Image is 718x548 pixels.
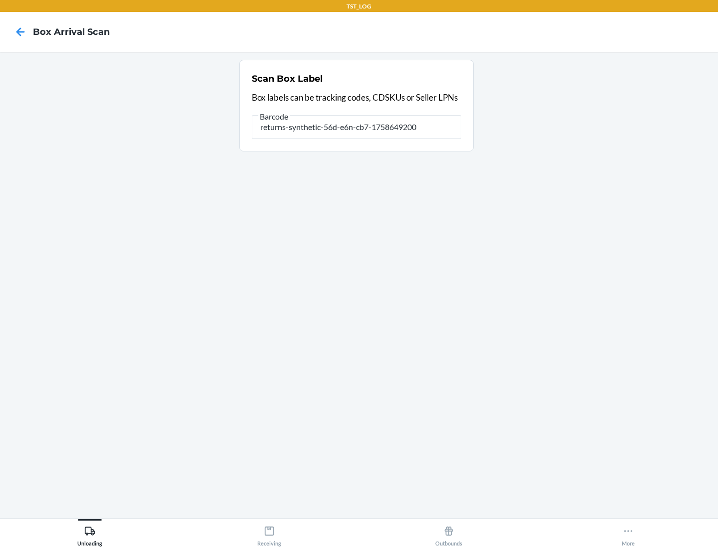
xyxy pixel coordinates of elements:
div: Outbounds [435,522,462,547]
span: Barcode [258,112,290,122]
h4: Box Arrival Scan [33,25,110,38]
button: Outbounds [359,519,538,547]
h2: Scan Box Label [252,72,323,85]
p: TST_LOG [347,2,371,11]
div: Receiving [257,522,281,547]
div: More [622,522,635,547]
button: More [538,519,718,547]
p: Box labels can be tracking codes, CDSKUs or Seller LPNs [252,91,461,104]
button: Receiving [179,519,359,547]
input: Barcode [252,115,461,139]
div: Unloading [77,522,102,547]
